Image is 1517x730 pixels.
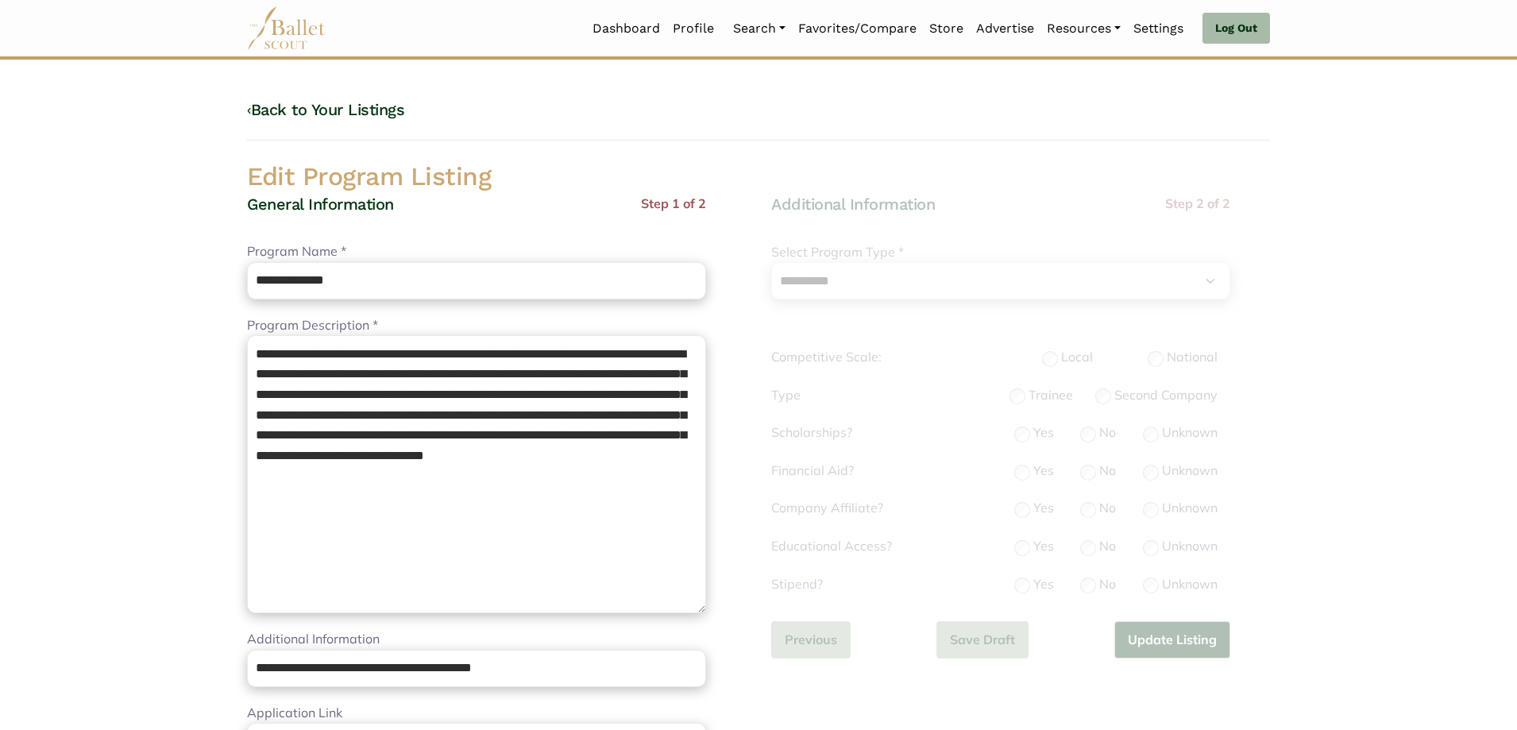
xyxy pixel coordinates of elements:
code: ‹ [247,99,251,119]
a: Favorites/Compare [792,12,923,45]
a: Log Out [1202,13,1270,44]
a: Store [923,12,970,45]
h2: Edit Program Listing [234,160,1283,194]
p: Step 1 of 2 [641,194,706,214]
a: Search [727,12,792,45]
a: Advertise [970,12,1040,45]
a: Profile [666,12,720,45]
a: Settings [1127,12,1190,45]
a: Dashboard [586,12,666,45]
a: Resources [1040,12,1127,45]
label: Program Description * [247,315,378,336]
label: Program Name * [247,241,346,262]
a: ‹Back to Your Listings [247,100,404,119]
h4: General Information [247,194,394,214]
label: Application Link [247,703,342,724]
label: Additional Information [247,629,380,650]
